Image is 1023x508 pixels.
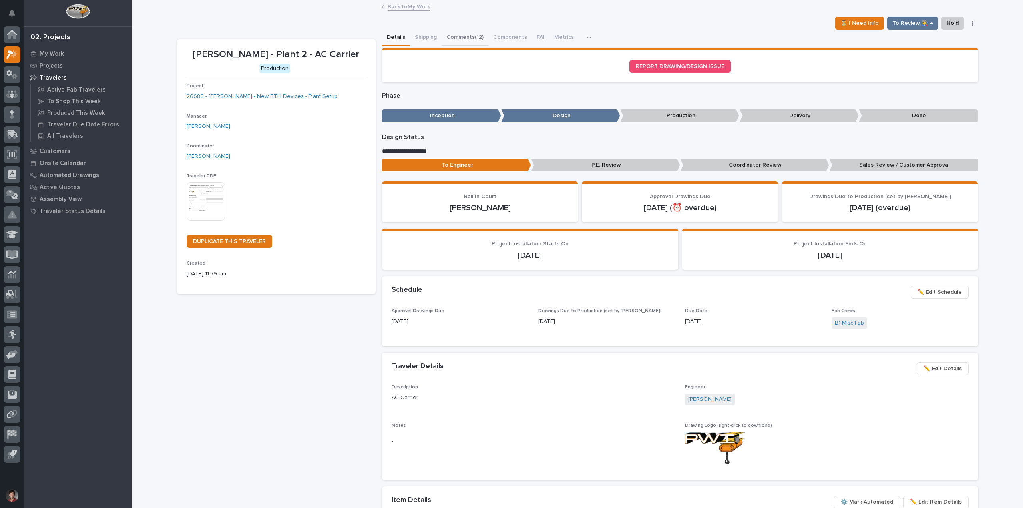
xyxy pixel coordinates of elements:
[392,317,529,326] p: [DATE]
[40,196,82,203] p: Assembly View
[794,241,867,247] span: Project Installation Ends On
[392,309,444,313] span: Approval Drawings Due
[947,18,959,28] span: Hold
[10,10,20,22] div: Notifications
[187,84,203,88] span: Project
[47,133,83,140] p: All Travelers
[47,121,119,128] p: Traveler Due Date Errors
[392,385,418,390] span: Description
[24,60,132,72] a: Projects
[680,159,829,172] p: Coordinator Review
[40,148,70,155] p: Customers
[685,423,772,428] span: Drawing Logo (right-click to download)
[31,107,132,118] a: Produced This Week
[636,64,724,69] span: REPORT DRAWING/DESIGN ISSUE
[650,194,711,199] span: Approval Drawings Due
[892,18,933,28] span: To Review 👨‍🏭 →
[740,109,859,122] p: Delivery
[187,49,366,60] p: [PERSON_NAME] - Plant 2 - AC Carrier
[841,497,893,507] span: ⚙️ Mark Automated
[47,86,106,94] p: Active Fab Travelers
[859,109,978,122] p: Done
[187,261,205,266] span: Created
[620,109,739,122] p: Production
[388,2,430,11] a: Back toMy Work
[187,152,230,161] a: [PERSON_NAME]
[685,385,705,390] span: Engineer
[538,309,662,313] span: Drawings Due to Production (set by [PERSON_NAME])
[809,194,951,199] span: Drawings Due to Production (set by [PERSON_NAME])
[692,251,969,260] p: [DATE]
[829,159,978,172] p: Sales Review / Customer Approval
[392,251,669,260] p: [DATE]
[501,109,620,122] p: Design
[193,239,266,244] span: DUPLICATE THIS TRAVELER
[392,423,406,428] span: Notes
[392,394,675,402] p: AC Carrier
[835,319,864,327] a: B1 Misc Fab
[941,17,964,30] button: Hold
[382,92,978,100] p: Phase
[442,30,488,46] button: Comments (12)
[917,362,969,375] button: ✏️ Edit Details
[531,159,680,172] p: P.E. Review
[488,30,532,46] button: Components
[835,17,884,30] button: ⏳ I Need Info
[532,30,549,46] button: FAI
[47,98,101,105] p: To Shop This Week
[24,169,132,181] a: Automated Drawings
[382,109,501,122] p: Inception
[66,4,90,19] img: Workspace Logo
[24,181,132,193] a: Active Quotes
[40,172,99,179] p: Automated Drawings
[4,5,20,22] button: Notifications
[187,114,207,119] span: Manager
[911,286,969,299] button: ✏️ Edit Schedule
[40,184,80,191] p: Active Quotes
[392,203,569,213] p: [PERSON_NAME]
[923,364,962,373] span: ✏️ Edit Details
[187,122,230,131] a: [PERSON_NAME]
[31,96,132,107] a: To Shop This Week
[24,193,132,205] a: Assembly View
[4,487,20,504] button: users-avatar
[549,30,579,46] button: Metrics
[40,62,63,70] p: Projects
[31,130,132,141] a: All Travelers
[629,60,731,73] a: REPORT DRAWING/DESIGN ISSUE
[47,110,105,117] p: Produced This Week
[685,432,745,464] img: u4iuTWFsSP0U3zkxlonUv3gxVC-9ma8-u6jeyDyi_FM
[382,159,531,172] p: To Engineer
[591,203,768,213] p: [DATE] (⏰ overdue)
[538,317,675,326] p: [DATE]
[392,286,422,295] h2: Schedule
[492,241,569,247] span: Project Installation Starts On
[40,74,67,82] p: Travelers
[392,496,431,505] h2: Item Details
[187,235,272,248] a: DUPLICATE THIS TRAVELER
[31,119,132,130] a: Traveler Due Date Errors
[392,437,675,446] p: -
[464,194,496,199] span: Ball In Court
[887,17,938,30] button: To Review 👨‍🏭 →
[24,145,132,157] a: Customers
[24,48,132,60] a: My Work
[382,133,978,141] p: Design Status
[40,160,86,167] p: Onsite Calendar
[792,203,969,213] p: [DATE] (overdue)
[30,33,70,42] div: 02. Projects
[187,144,214,149] span: Coordinator
[24,157,132,169] a: Onsite Calendar
[685,309,707,313] span: Due Date
[392,362,444,371] h2: Traveler Details
[910,497,962,507] span: ✏️ Edit Item Details
[259,64,290,74] div: Production
[24,205,132,217] a: Traveler Status Details
[382,30,410,46] button: Details
[40,50,64,58] p: My Work
[832,309,855,313] span: Fab Crews
[187,174,216,179] span: Traveler PDF
[918,287,962,297] span: ✏️ Edit Schedule
[24,72,132,84] a: Travelers
[410,30,442,46] button: Shipping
